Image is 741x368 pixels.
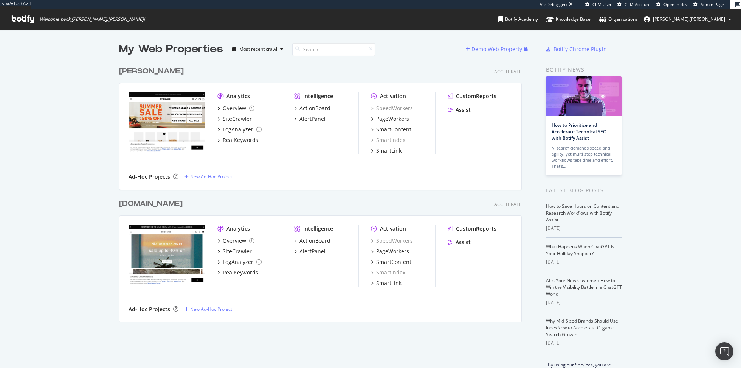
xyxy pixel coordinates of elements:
[715,342,733,360] div: Open Intercom Messenger
[217,248,252,255] a: SiteCrawler
[376,126,411,133] div: SmartContent
[190,306,232,312] div: New Ad-Hoc Project
[553,45,607,53] div: Botify Chrome Plugin
[371,279,402,287] a: SmartLink
[552,122,606,141] a: How to Prioritize and Accelerate Technical SEO with Botify Assist
[693,2,724,8] a: Admin Page
[376,279,402,287] div: SmartLink
[294,104,330,112] a: ActionBoard
[448,225,496,232] a: CustomReports
[294,237,330,245] a: ActionBoard
[546,299,622,306] div: [DATE]
[217,237,254,245] a: Overview
[540,2,567,8] div: Viz Debugger:
[448,92,496,100] a: CustomReports
[371,147,402,154] a: SmartLink
[466,46,524,52] a: Demo Web Property
[546,243,614,257] a: What Happens When ChatGPT Is Your Holiday Shopper?
[592,2,612,7] span: CRM User
[217,115,252,123] a: SiteCrawler
[223,269,258,276] div: RealKeywords
[701,2,724,7] span: Admin Page
[129,225,205,286] img: www.dolcevita.com
[380,225,406,232] div: Activation
[638,13,737,25] button: [PERSON_NAME].[PERSON_NAME]
[129,92,205,154] img: www.stevemadden.com
[456,239,471,246] div: Assist
[546,259,622,265] div: [DATE]
[599,9,638,30] a: Organizations
[625,2,651,7] span: CRM Account
[371,115,409,123] a: PageWorkers
[546,76,622,116] img: How to Prioritize and Accelerate Technical SEO with Botify Assist
[119,66,187,77] a: [PERSON_NAME]
[656,2,688,8] a: Open in dev
[226,92,250,100] div: Analytics
[223,136,258,144] div: RealKeywords
[552,145,616,169] div: AI search demands speed and agility, yet multi-step technical workflows take time and effort. Tha...
[119,42,223,57] div: My Web Properties
[292,43,375,56] input: Search
[294,115,326,123] a: AlertPanel
[303,225,333,232] div: Intelligence
[546,9,591,30] a: Knowledge Base
[223,126,253,133] div: LogAnalyzer
[371,136,405,144] a: SmartIndex
[456,92,496,100] div: CustomReports
[376,147,402,154] div: SmartLink
[119,198,183,209] div: [DOMAIN_NAME]
[456,225,496,232] div: CustomReports
[119,66,184,77] div: [PERSON_NAME]
[223,115,252,123] div: SiteCrawler
[448,239,471,246] a: Assist
[498,16,538,23] div: Botify Academy
[371,269,405,276] a: SmartIndex
[229,43,286,55] button: Most recent crawl
[371,237,413,245] div: SpeedWorkers
[217,136,258,144] a: RealKeywords
[617,2,651,8] a: CRM Account
[119,57,528,322] div: grid
[448,106,471,114] a: Assist
[471,45,522,53] div: Demo Web Property
[303,92,333,100] div: Intelligence
[371,104,413,112] a: SpeedWorkers
[376,258,411,266] div: SmartContent
[494,201,522,207] div: Accelerate
[371,126,411,133] a: SmartContent
[376,248,409,255] div: PageWorkers
[299,115,326,123] div: AlertPanel
[217,258,262,266] a: LogAnalyzer
[294,248,326,255] a: AlertPanel
[456,106,471,114] div: Assist
[494,69,522,75] div: Accelerate
[599,16,638,23] div: Organizations
[466,43,524,55] button: Demo Web Property
[498,9,538,30] a: Botify Academy
[546,225,622,232] div: [DATE]
[239,47,277,51] div: Most recent crawl
[223,258,253,266] div: LogAnalyzer
[184,306,232,312] a: New Ad-Hoc Project
[546,277,622,297] a: AI Is Your New Customer: How to Win the Visibility Battle in a ChatGPT World
[653,16,725,22] span: ryan.flanagan
[546,340,622,346] div: [DATE]
[119,198,186,209] a: [DOMAIN_NAME]
[546,186,622,195] div: Latest Blog Posts
[217,126,262,133] a: LogAnalyzer
[226,225,250,232] div: Analytics
[223,104,246,112] div: Overview
[129,306,170,313] div: Ad-Hoc Projects
[299,248,326,255] div: AlertPanel
[223,237,246,245] div: Overview
[585,2,612,8] a: CRM User
[663,2,688,7] span: Open in dev
[546,203,619,223] a: How to Save Hours on Content and Research Workflows with Botify Assist
[299,237,330,245] div: ActionBoard
[217,104,254,112] a: Overview
[223,248,252,255] div: SiteCrawler
[546,45,607,53] a: Botify Chrome Plugin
